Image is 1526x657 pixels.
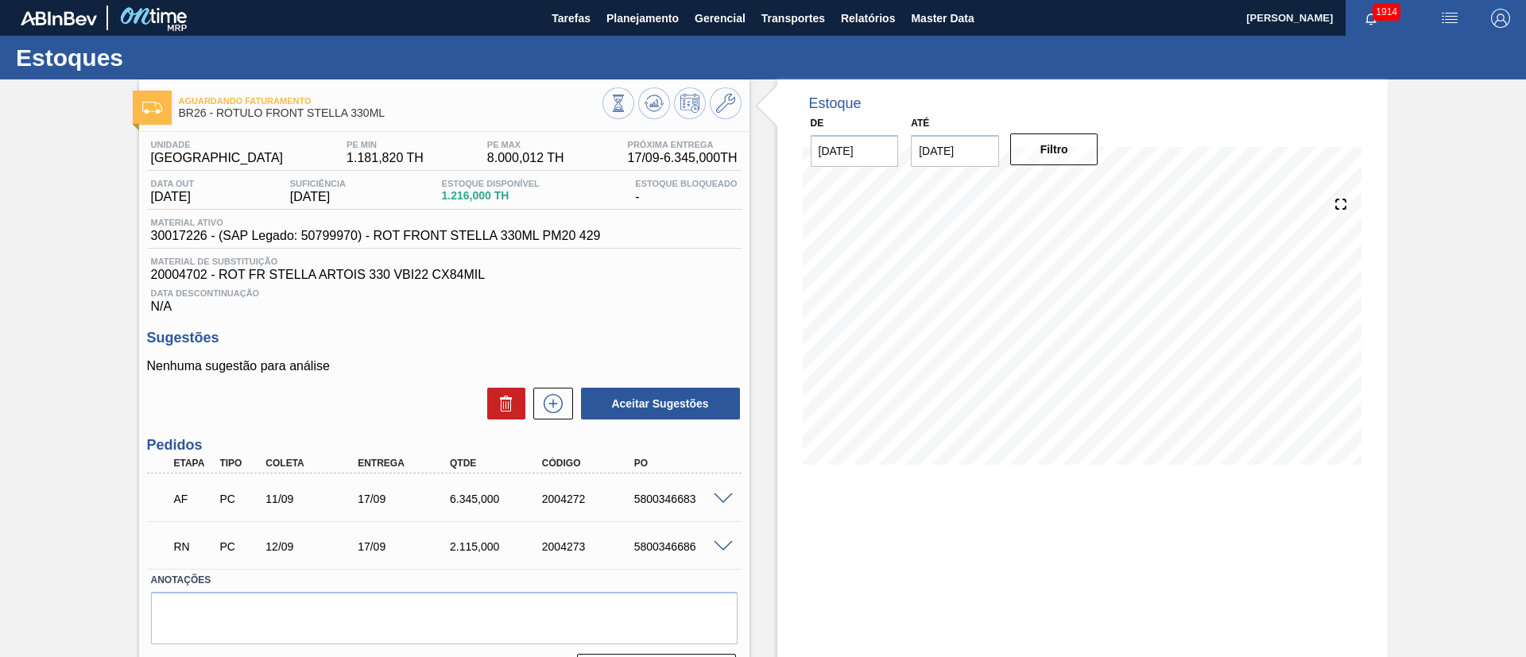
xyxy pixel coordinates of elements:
img: userActions [1440,9,1459,28]
h3: Sugestões [147,330,742,346]
div: Pedido de Compra [215,493,263,505]
span: Suficiência [290,179,346,188]
div: 17/09/2025 [354,493,457,505]
input: dd/mm/yyyy [911,135,999,167]
button: Atualizar Gráfico [638,87,670,119]
div: - [631,179,741,204]
button: Aceitar Sugestões [581,388,740,419]
div: 2004273 [538,540,641,553]
span: [DATE] [290,190,346,204]
span: 17/09 - 6.345,000 TH [628,151,738,165]
span: Data Descontinuação [151,288,738,298]
span: BR26 - RÓTULO FRONT STELLA 330ML [179,107,602,119]
div: Código [538,458,641,469]
button: Ir ao Master Data / Geral [710,87,742,119]
span: 8.000,012 TH [487,151,564,165]
div: Qtde [446,458,549,469]
img: TNhmsLtSVTkK8tSr43FrP2fwEKptu5GPRR3wAAAABJRU5ErkJggg== [21,11,97,25]
span: 1.181,820 TH [347,151,424,165]
div: N/A [147,282,742,314]
span: Estoque Disponível [442,179,540,188]
span: Material ativo [151,218,601,227]
div: Nova sugestão [525,388,573,419]
div: 11/09/2025 [261,493,365,505]
div: 2004272 [538,493,641,505]
span: 1.216,000 TH [442,190,540,202]
span: Planejamento [606,9,679,28]
span: 20004702 - ROT FR STELLA ARTOIS 330 VBI22 CX84MIL [151,268,738,282]
div: Entrega [354,458,457,469]
div: Aguardando Faturamento [170,481,218,516]
span: [DATE] [151,190,195,204]
h3: Pedidos [147,437,742,454]
button: Programar Estoque [674,87,706,119]
div: PO [630,458,734,469]
div: Pedido de Compra [215,540,263,553]
div: Coleta [261,458,365,469]
span: 30017226 - (SAP Legado: 50799970) - ROT FRONT STELLA 330ML PM20 429 [151,229,601,243]
div: 5800346686 [630,540,734,553]
label: Anotações [151,569,738,592]
span: 1914 [1373,3,1400,21]
span: [GEOGRAPHIC_DATA] [151,151,284,165]
div: 17/09/2025 [354,540,457,553]
span: Tarefas [552,9,591,28]
label: De [811,118,824,129]
span: Próxima Entrega [628,140,738,149]
input: dd/mm/yyyy [811,135,899,167]
p: AF [174,493,214,505]
div: Tipo [215,458,263,469]
div: 6.345,000 [446,493,549,505]
button: Visão Geral dos Estoques [602,87,634,119]
span: PE MIN [347,140,424,149]
img: Ícone [142,102,162,114]
button: Filtro [1010,133,1098,165]
div: Estoque [809,95,862,112]
div: 5800346683 [630,493,734,505]
label: Até [911,118,929,129]
span: Relatórios [841,9,895,28]
h1: Estoques [16,48,298,67]
span: Aguardando Faturamento [179,96,602,106]
span: PE MAX [487,140,564,149]
div: Etapa [170,458,218,469]
span: Transportes [761,9,825,28]
div: Excluir Sugestões [479,388,525,419]
span: Master Data [911,9,974,28]
div: 12/09/2025 [261,540,365,553]
div: 2.115,000 [446,540,549,553]
div: Em renegociação [170,529,218,564]
button: Notificações [1346,7,1396,29]
span: Unidade [151,140,284,149]
img: Logout [1491,9,1510,28]
p: RN [174,540,214,553]
span: Data out [151,179,195,188]
span: Material de Substituição [151,257,738,266]
p: Nenhuma sugestão para análise [147,359,742,373]
span: Estoque Bloqueado [635,179,737,188]
div: Aceitar Sugestões [573,386,742,421]
span: Gerencial [695,9,746,28]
